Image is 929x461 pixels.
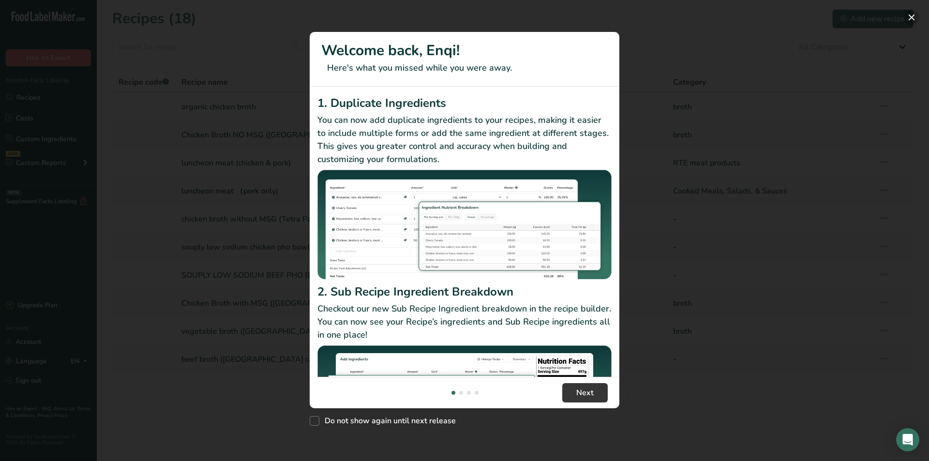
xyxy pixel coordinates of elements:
[317,114,612,166] p: You can now add duplicate ingredients to your recipes, making it easier to include multiple forms...
[317,170,612,280] img: Duplicate Ingredients
[317,302,612,342] p: Checkout our new Sub Recipe Ingredient breakdown in the recipe builder. You can now see your Reci...
[317,94,612,112] h2: 1. Duplicate Ingredients
[317,345,612,455] img: Sub Recipe Ingredient Breakdown
[896,428,919,451] div: Open Intercom Messenger
[317,283,612,300] h2: 2. Sub Recipe Ingredient Breakdown
[562,383,608,402] button: Next
[321,61,608,74] p: Here's what you missed while you were away.
[319,416,456,426] span: Do not show again until next release
[576,387,594,399] span: Next
[321,40,608,61] h1: Welcome back, Enqi!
